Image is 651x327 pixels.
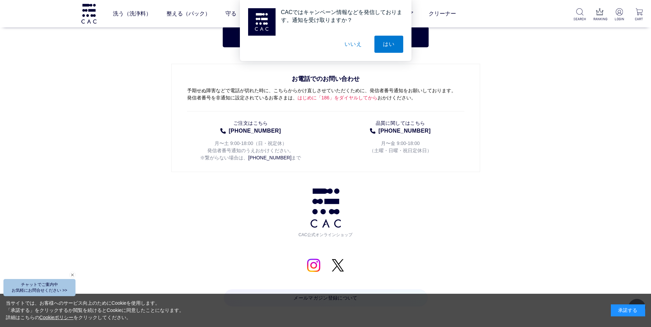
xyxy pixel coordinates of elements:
span: お電話でのお問い合わせ [187,74,464,87]
div: 承諾する [611,304,645,316]
p: 月〜土 9:00-18:00（日・祝定休） 発信者番号通知のうえおかけください。 ※繋がらない場合は、 まで [187,135,315,161]
button: はい [374,36,403,53]
div: 当サイトでは、お客様へのサービス向上のためにCookieを使用します。 「承諾する」をクリックするか閲覧を続けるとCookieに同意したことになります。 詳細はこちらの をクリックしてください。 [6,300,184,321]
a: CAC公式オンラインショップ [297,189,355,238]
a: Cookieポリシー [39,315,74,320]
p: 予期せぬ障害などで電話が切れた時に、こちらからかけ直しさせていただくために、発信者番号通知をお願いしております。 発信者番号を非通知に設定されているお客さまは、 おかけください。 [187,74,464,111]
div: CACではキャンペーン情報などを発信しております。通知を受け取りますか？ [276,8,403,24]
span: はじめに「186」をダイヤルしてから [298,95,377,100]
span: CAC公式オンラインショップ [297,228,355,238]
a: メールマガジン登録について [224,289,428,306]
button: いいえ [336,36,370,53]
p: 月〜金 9:00-18:00 （土曜・日曜・祝日定休日） [337,135,464,154]
img: notification icon [248,8,276,36]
